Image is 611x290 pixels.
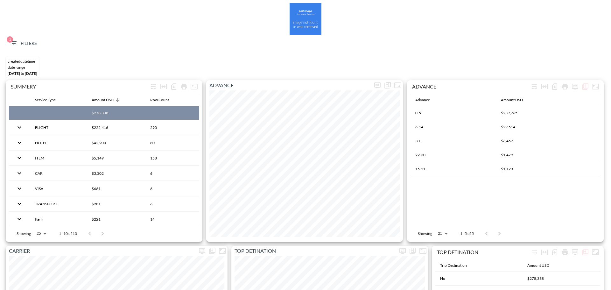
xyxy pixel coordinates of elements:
[496,106,600,120] th: $239,765
[397,246,408,256] span: Display settings
[527,262,558,269] span: Amount USD
[397,246,408,256] button: more
[35,96,56,104] div: Service Type
[290,3,321,35] img: amsalem-2.png
[410,148,496,162] th: 22-30
[372,80,383,90] span: Display settings
[33,229,49,237] div: 25
[14,183,25,194] button: expand row
[8,59,37,64] div: CREATEDDATETIME
[92,96,114,104] div: Amount USD
[14,137,25,148] button: expand row
[197,246,207,256] button: more
[8,65,37,70] div: DATE RANGE
[8,71,37,76] span: [DATE] [DATE]
[570,81,580,92] span: Display settings
[150,96,169,104] div: Row Count
[383,80,393,90] div: Show chart as table
[539,81,550,92] div: Toggle table layout between fixed and auto (default: auto)
[410,120,496,134] th: 6-14
[145,196,199,211] th: 6
[179,81,189,92] div: Print
[145,212,199,227] th: 14
[435,229,450,237] div: 25
[550,247,560,257] div: Number of rows selected for download: 1
[529,81,539,92] div: Wrap text
[415,96,438,104] span: Advance
[87,135,145,150] th: $42,900
[87,151,145,166] th: $5,149
[580,247,590,257] div: Show chart as table
[437,249,529,255] div: TOP DETINATION
[206,81,372,89] p: ADVANCE
[496,134,600,148] th: $6,457
[14,198,25,209] button: expand row
[87,196,145,211] th: $281
[6,247,197,255] p: CARRIER
[14,168,25,179] button: expand row
[435,272,522,286] th: No
[30,212,87,227] th: Item
[21,71,24,76] span: to
[189,81,199,92] button: Fullscreen
[410,134,496,148] th: 30+
[560,247,570,257] div: Print
[393,80,403,90] button: Fullscreen
[410,162,496,176] th: 15-21
[415,96,430,104] div: Advance
[59,231,77,236] p: 1–10 of 10
[87,166,145,181] th: $3,302
[501,96,523,104] div: Amount USD
[570,247,580,257] button: more
[412,83,529,89] div: ADVANCE
[207,246,217,256] div: Show chart as table
[87,212,145,227] th: $221
[570,247,580,257] span: Display settings
[580,81,590,92] div: Show chart as table
[87,181,145,196] th: $661
[87,106,145,120] th: $278,338
[145,151,199,166] th: 158
[14,122,25,133] button: expand row
[7,36,13,43] span: 1
[496,120,600,134] th: $29,514
[590,81,600,92] button: Fullscreen
[418,246,428,256] button: Fullscreen
[501,96,531,104] span: Amount USD
[150,96,177,104] span: Row Count
[539,247,550,257] div: Toggle table layout between fixed and auto (default: auto)
[418,231,432,236] p: Showing
[17,231,31,236] p: Showing
[590,247,600,257] button: Fullscreen
[529,247,539,257] div: Wrap text
[30,166,87,181] th: CAR
[10,39,37,47] span: Filters
[560,81,570,92] div: Print
[145,135,199,150] th: 80
[527,262,549,269] div: Amount USD
[30,120,87,135] th: FLIGHT
[7,38,39,49] button: 1Filters
[87,120,145,135] th: $225,416
[145,166,199,181] th: 6
[14,214,25,224] button: expand row
[496,148,600,162] th: $1,479
[145,120,199,135] th: 290
[440,262,467,269] div: Trip Destination
[158,81,169,92] div: Toggle table layout between fixed and auto (default: auto)
[522,272,600,286] th: $278,338
[410,106,496,120] th: 0-5
[550,81,560,92] div: Number of rows selected for download: 5
[169,81,179,92] div: Number of rows selected for download: 10
[231,247,397,255] p: TOP DETINATION
[30,196,87,211] th: TRANSPORT
[92,96,122,104] span: Amount USD
[148,81,158,92] div: Wrap text
[496,162,600,176] th: $1,123
[30,181,87,196] th: VISA
[408,246,418,256] div: Show chart as table
[217,246,228,256] button: Fullscreen
[14,152,25,163] button: expand row
[30,151,87,166] th: ITEM
[460,231,474,236] p: 1–5 of 5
